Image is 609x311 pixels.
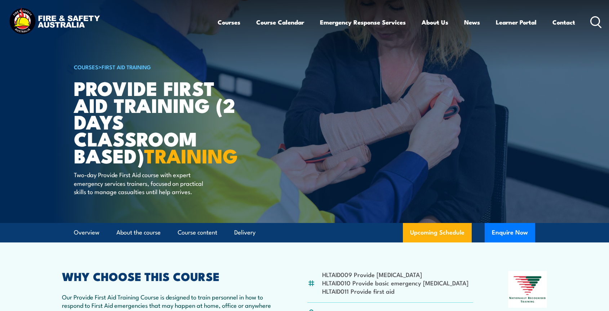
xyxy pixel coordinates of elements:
[256,13,304,32] a: Course Calendar
[74,223,99,242] a: Overview
[74,170,205,196] p: Two-day Provide First Aid course with expert emergency services trainers, focused on practical sk...
[178,223,217,242] a: Course content
[403,223,472,242] a: Upcoming Schedule
[422,13,448,32] a: About Us
[116,223,161,242] a: About the course
[144,140,238,170] strong: TRAINING
[234,223,255,242] a: Delivery
[322,287,468,295] li: HLTAID011 Provide first aid
[552,13,575,32] a: Contact
[508,271,547,308] img: Nationally Recognised Training logo.
[62,271,272,281] h2: WHY CHOOSE THIS COURSE
[320,13,406,32] a: Emergency Response Services
[74,63,98,71] a: COURSES
[322,279,468,287] li: HLTAID010 Provide basic emergency [MEDICAL_DATA]
[218,13,240,32] a: Courses
[74,79,252,164] h1: Provide First Aid Training (2 days classroom based)
[464,13,480,32] a: News
[485,223,535,242] button: Enquire Now
[322,270,468,279] li: HLTAID009 Provide [MEDICAL_DATA]
[496,13,537,32] a: Learner Portal
[102,63,151,71] a: First Aid Training
[74,62,252,71] h6: >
